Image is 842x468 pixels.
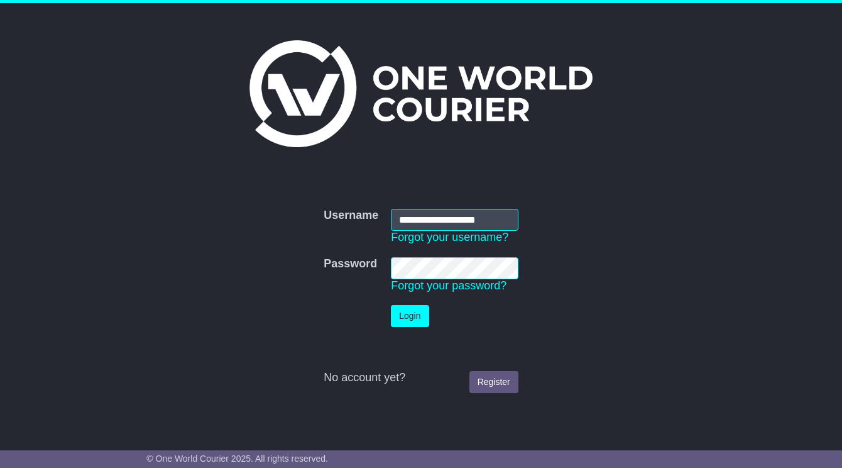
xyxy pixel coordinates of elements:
[391,279,506,292] a: Forgot your password?
[324,257,377,271] label: Password
[249,40,593,147] img: One World
[391,305,429,327] button: Login
[391,231,508,243] a: Forgot your username?
[469,371,518,393] a: Register
[324,209,378,223] label: Username
[324,371,518,385] div: No account yet?
[146,454,328,464] span: © One World Courier 2025. All rights reserved.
